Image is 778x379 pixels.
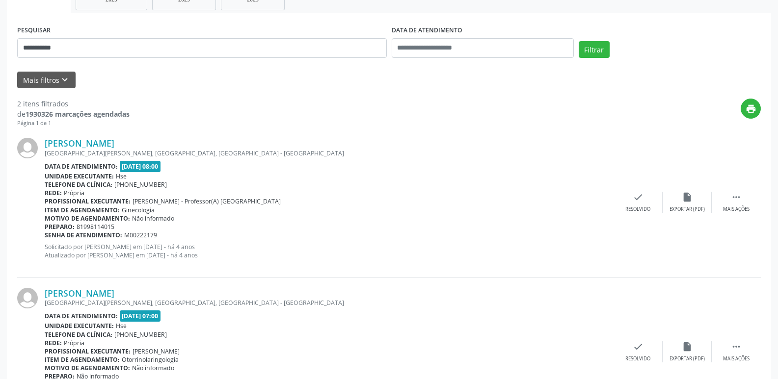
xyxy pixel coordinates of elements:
span: [DATE] 07:00 [120,310,161,322]
div: Página 1 de 1 [17,119,130,127]
i: check [633,341,644,352]
i:  [731,341,742,352]
div: [GEOGRAPHIC_DATA][PERSON_NAME], [GEOGRAPHIC_DATA], [GEOGRAPHIC_DATA] - [GEOGRAPHIC_DATA] [45,299,614,307]
b: Item de agendamento: [45,355,120,364]
b: Preparo: [45,223,75,231]
i: check [633,192,644,202]
i: insert_drive_file [682,341,693,352]
a: [PERSON_NAME] [45,138,114,149]
button: Filtrar [579,41,610,58]
img: img [17,138,38,158]
b: Unidade executante: [45,322,114,330]
span: Hse [116,172,127,180]
b: Profissional executante: [45,197,131,205]
img: img [17,288,38,308]
div: Resolvido [625,206,650,213]
div: 2 itens filtrados [17,99,130,109]
b: Rede: [45,189,62,197]
span: Otorrinolaringologia [122,355,179,364]
div: [GEOGRAPHIC_DATA][PERSON_NAME], [GEOGRAPHIC_DATA], [GEOGRAPHIC_DATA] - [GEOGRAPHIC_DATA] [45,149,614,157]
div: Mais ações [723,355,750,362]
i: print [746,103,756,114]
span: [DATE] 08:00 [120,161,161,172]
b: Motivo de agendamento: [45,214,130,223]
a: [PERSON_NAME] [45,288,114,299]
span: [PERSON_NAME] [133,347,180,355]
span: 81998114015 [77,223,114,231]
i:  [731,192,742,202]
button: Mais filtroskeyboard_arrow_down [17,72,76,89]
div: Exportar (PDF) [670,206,705,213]
div: Mais ações [723,206,750,213]
i: insert_drive_file [682,192,693,202]
button: print [741,99,761,119]
div: Exportar (PDF) [670,355,705,362]
span: M00222179 [124,231,157,239]
div: Resolvido [625,355,650,362]
span: Não informado [132,364,174,372]
span: Própria [64,339,84,347]
b: Item de agendamento: [45,206,120,214]
b: Motivo de agendamento: [45,364,130,372]
b: Rede: [45,339,62,347]
span: Ginecologia [122,206,155,214]
b: Data de atendimento: [45,312,118,320]
b: Telefone da clínica: [45,180,112,189]
span: Própria [64,189,84,197]
label: PESQUISAR [17,23,51,38]
b: Data de atendimento: [45,162,118,171]
b: Senha de atendimento: [45,231,122,239]
span: [PHONE_NUMBER] [114,180,167,189]
b: Profissional executante: [45,347,131,355]
span: Hse [116,322,127,330]
b: Telefone da clínica: [45,330,112,339]
strong: 1930326 marcações agendadas [26,109,130,119]
p: Solicitado por [PERSON_NAME] em [DATE] - há 4 anos Atualizado por [PERSON_NAME] em [DATE] - há 4 ... [45,243,614,259]
label: DATA DE ATENDIMENTO [392,23,462,38]
span: Não informado [132,214,174,223]
span: [PERSON_NAME] - Professor(A) [GEOGRAPHIC_DATA] [133,197,281,205]
b: Unidade executante: [45,172,114,180]
div: de [17,109,130,119]
i: keyboard_arrow_down [59,75,70,85]
span: [PHONE_NUMBER] [114,330,167,339]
